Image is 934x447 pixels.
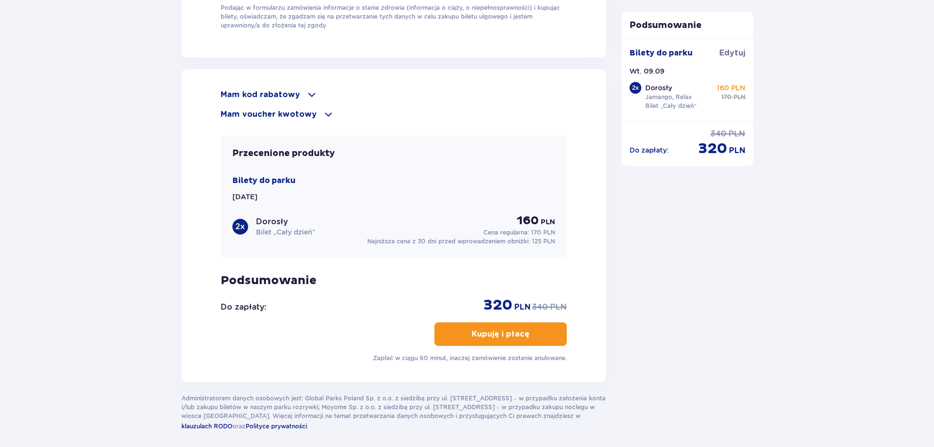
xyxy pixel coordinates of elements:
[532,237,555,245] span: 125 PLN
[630,48,693,58] p: Bilety do parku
[373,354,567,363] p: Zapłać w ciągu 60 minut, inaczej zamówienie zostanie anulowane.
[729,145,745,156] p: PLN
[221,3,567,30] p: Podając w formularzu zamówienia informacje o stanie zdrowia (informacja o ciąży, o niepełnosprawn...
[719,48,745,58] a: Edytuj
[645,93,692,102] p: Jamango, Relax
[698,139,727,158] p: 320
[221,89,300,100] p: Mam kod rabatowy
[541,217,555,227] p: PLN
[531,229,555,236] span: 170 PLN
[232,148,335,159] p: Przecenione produkty
[645,102,697,110] p: Bilet „Cały dzień”
[181,421,232,431] a: klauzulach RODO
[232,175,296,186] p: Bilety do parku
[729,129,745,139] p: PLN
[232,219,248,235] div: 2 x
[434,322,567,346] button: Kupuję i płacę
[232,192,257,202] p: [DATE]
[645,83,672,93] p: Dorosły
[256,227,315,237] p: Bilet „Cały dzień”
[367,237,555,246] p: Najniższa cena z 30 dni przed wprowadzeniem obniżki:
[246,421,307,431] a: Polityce prywatności
[472,329,530,340] p: Kupuję i płacę
[710,129,727,139] p: 340
[514,302,530,313] p: PLN
[630,82,641,94] div: 2 x
[256,216,288,227] p: Dorosły
[246,422,307,430] span: Polityce prywatności
[483,296,512,315] p: 320
[532,302,548,313] p: 340
[721,93,732,102] p: 170
[221,273,567,288] p: Podsumowanie
[717,83,745,93] p: 160 PLN
[622,20,753,31] p: Podsumowanie
[221,109,317,120] p: Mam voucher kwotowy
[181,422,232,430] span: klauzulach RODO
[630,145,669,155] p: Do zapłaty :
[181,394,606,431] p: Administratorem danych osobowych jest: Global Parks Poland Sp. z o.o. z siedzibą przy ul. [STREET...
[517,213,539,228] p: 160
[483,228,555,237] p: Cena regularna:
[221,302,266,313] p: Do zapłaty :
[630,66,664,76] p: Wt. 09.09
[550,302,567,313] p: PLN
[733,93,745,102] p: PLN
